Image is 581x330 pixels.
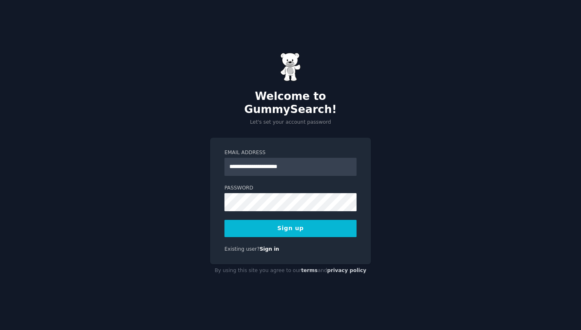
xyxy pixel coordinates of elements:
a: terms [301,268,318,273]
a: privacy policy [327,268,366,273]
span: Existing user? [224,246,260,252]
div: By using this site you agree to our and [210,264,371,277]
button: Sign up [224,220,357,237]
h2: Welcome to GummySearch! [210,90,371,116]
label: Password [224,185,357,192]
p: Let's set your account password [210,119,371,126]
img: Gummy Bear [280,53,301,81]
label: Email Address [224,149,357,157]
a: Sign in [260,246,279,252]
